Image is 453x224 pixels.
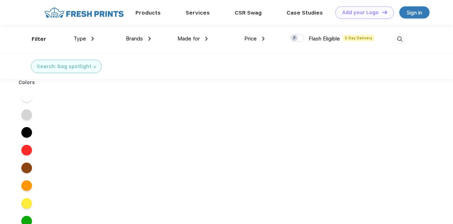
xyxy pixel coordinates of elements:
[37,63,91,70] div: Search: bag spotlight
[135,10,161,16] a: Products
[399,6,430,18] a: Sign in
[407,9,422,17] div: Sign in
[186,10,210,16] a: Services
[262,37,265,41] img: dropdown.png
[91,37,94,41] img: dropdown.png
[235,10,262,16] a: CSR Swag
[13,79,41,86] div: Colors
[32,35,46,43] div: Filter
[74,35,86,42] span: Type
[343,35,374,41] span: 5 Day Delivery
[126,35,143,42] span: Brands
[309,35,340,42] span: Flash Eligible
[94,66,96,68] img: filter_cancel.svg
[244,35,257,42] span: Price
[382,10,387,14] img: DT
[394,33,406,45] img: desktop_search.svg
[342,10,379,16] div: Add your Logo
[42,6,126,19] img: fo%20logo%202.webp
[205,37,208,41] img: dropdown.png
[148,37,151,41] img: dropdown.png
[177,35,200,42] span: Made for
